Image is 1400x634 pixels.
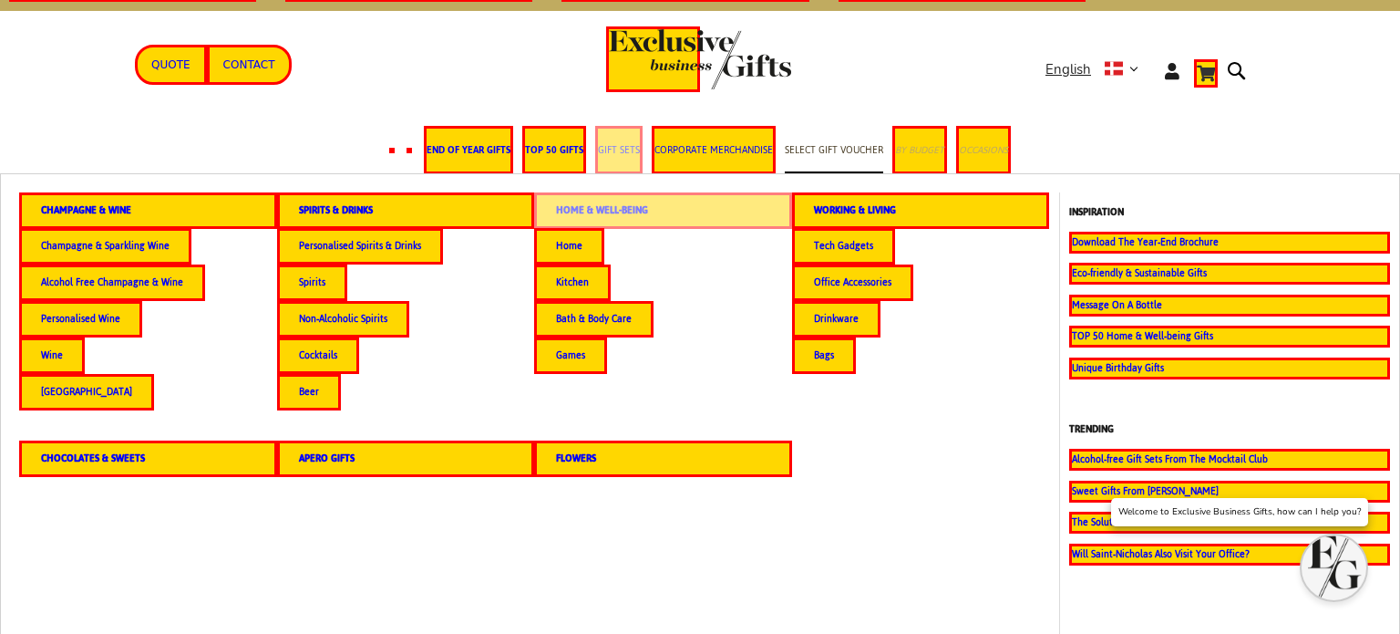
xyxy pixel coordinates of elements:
a: Quote [135,45,207,85]
a: Message On A Bottle [1069,295,1391,317]
span: Bath & Body Care [556,309,632,328]
span: Cocktails [299,346,337,365]
span: [GEOGRAPHIC_DATA] [41,382,132,401]
span: Office Accessories [814,273,891,292]
span: TOP 50 Gifts [525,140,583,160]
span: Chocolates & Sweets [41,449,145,468]
span: Spirits [299,273,325,292]
span: Personalised Wine [41,309,120,328]
span: Non-Alcoholic Spirits [299,309,387,328]
span: Champagne & Sparkling Wine [41,236,170,255]
span: Apero Gifts [299,449,355,468]
span: Kitchen [556,273,589,292]
span: Working & Living [814,201,896,220]
strong: TRENDING [1069,420,1114,439]
span: Flowers [556,449,596,468]
a: Download The Year-End Brochure [1069,232,1391,254]
a: Unique Birthday Gifts [1069,358,1391,379]
span: Champagne & Wine [41,201,131,220]
span: Wine [41,346,63,365]
span: Spirits & Drinks [299,201,373,220]
span: Gift Sets [598,140,640,160]
strong: INSPIRATION [1069,203,1124,222]
a: Contact [207,45,292,85]
span: Beer [299,382,319,401]
img: Exclusive Business gifts logo [609,29,791,89]
a: store logo [606,26,700,92]
a: The Solution For Stress-free Year-End Gifts [1069,512,1391,534]
span: End of year gifts [427,140,510,160]
span: Select Gift Voucher [785,140,883,160]
a: Eco-friendly & Sustainable Gifts [1069,263,1391,285]
a: Will Saint-Nicholas Also Visit Your Office? [1069,544,1391,566]
a: Alcohol-free Gift Sets From The Mocktail Club [1069,449,1391,471]
span: Alcohol Free Champagne & Wine [41,273,183,292]
span: By Budget [895,140,944,160]
div: English [1045,59,1150,80]
span: Home [556,236,582,255]
span: English [1045,59,1091,80]
span: Corporate Merchandise [654,140,773,160]
span: Drinkware [814,309,859,328]
span: Personalised Spirits & Drinks [299,236,421,255]
span: Bags [814,346,834,365]
a: TOP 50 Home & Well-being Gifts [1069,326,1391,348]
span: Games [556,346,585,365]
a: Sweet Gifts From [PERSON_NAME] [1069,481,1391,503]
span: Tech Gadgets [814,236,873,255]
span: Occasions [959,140,1008,160]
span: Home & Well-being [556,201,648,220]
